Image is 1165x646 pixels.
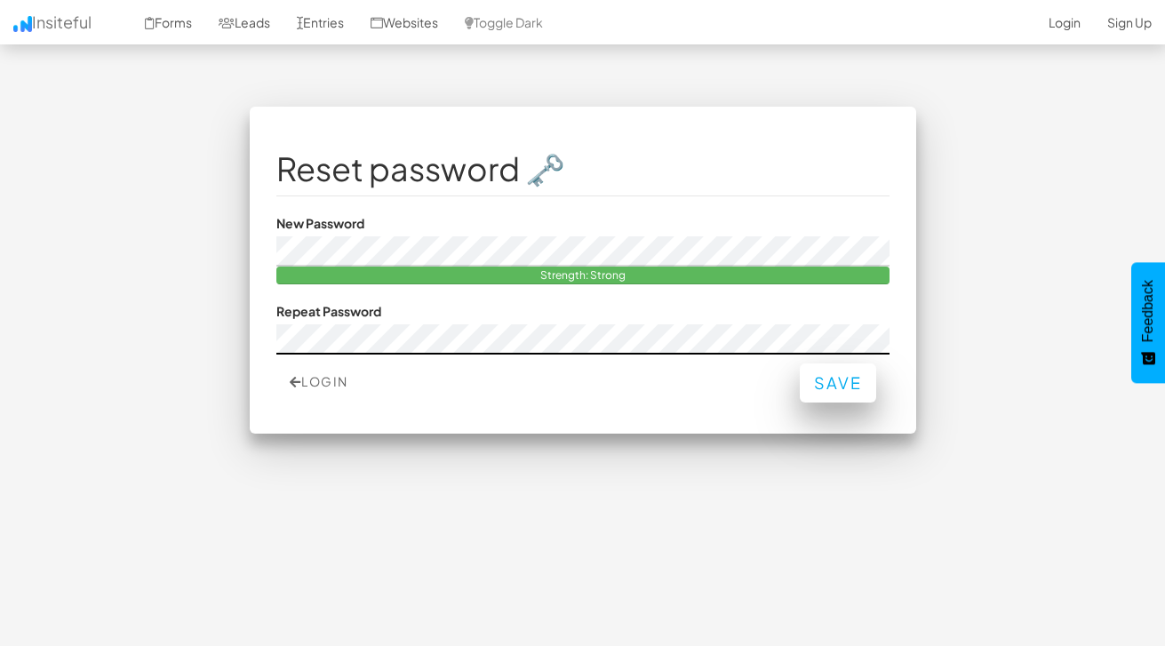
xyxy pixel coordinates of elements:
label: Repeat Password [276,302,381,320]
button: Feedback - Show survey [1131,262,1165,383]
a: Login [290,373,348,389]
div: Strength: Strong [276,267,890,284]
keeper-lock: Open Keeper Popup [858,329,879,350]
button: Save [800,363,876,403]
span: Feedback [1140,280,1156,342]
label: New Password [276,214,364,232]
img: icon.png [13,16,32,32]
h1: Reset password 🗝️ [276,151,890,187]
